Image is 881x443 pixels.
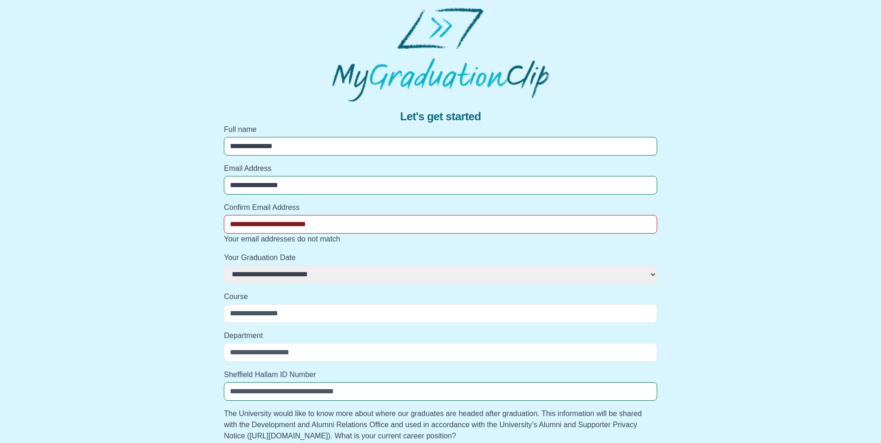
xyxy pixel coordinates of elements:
label: Full name [224,124,657,135]
label: Email Address [224,163,657,174]
label: Department [224,330,657,341]
span: Let's get started [400,109,481,124]
span: Your email addresses do not match [224,235,340,243]
label: The University would like to know more about where our graduates are headed after graduation. Thi... [224,408,657,442]
label: Your Graduation Date [224,252,657,263]
label: Course [224,291,657,302]
img: MyGraduationClip [332,7,548,102]
label: Confirm Email Address [224,202,657,213]
label: Sheffield Hallam ID Number [224,369,657,380]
